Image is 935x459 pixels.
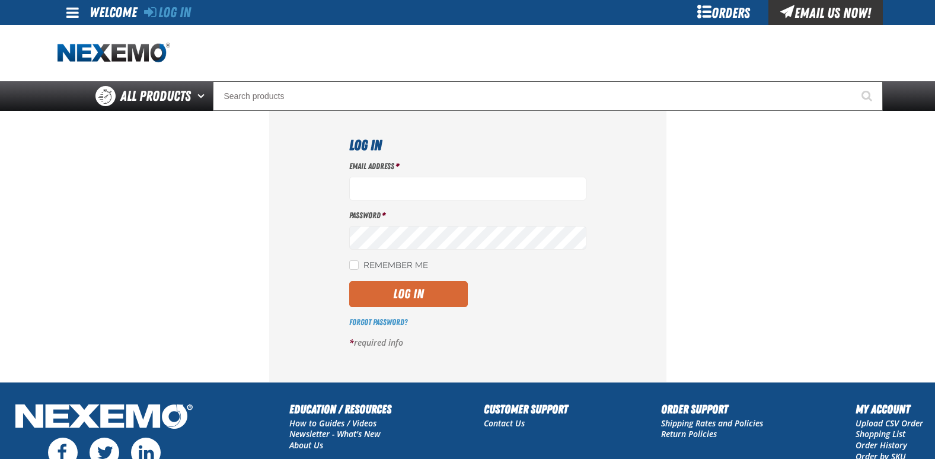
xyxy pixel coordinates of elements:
img: Nexemo Logo [12,400,196,435]
a: Forgot Password? [349,317,407,327]
a: Upload CSV Order [856,417,923,429]
a: Log In [144,4,191,21]
input: Search [213,81,883,111]
h2: Customer Support [484,400,568,418]
button: Start Searching [853,81,883,111]
input: Remember Me [349,260,359,270]
h2: Order Support [661,400,763,418]
h2: Education / Resources [289,400,391,418]
a: Order History [856,439,907,451]
a: Shipping Rates and Policies [661,417,763,429]
span: All Products [120,85,191,107]
button: Open All Products pages [193,81,213,111]
a: How to Guides / Videos [289,417,376,429]
label: Remember Me [349,260,428,272]
h1: Log In [349,135,586,156]
a: Contact Us [484,417,525,429]
label: Email Address [349,161,586,172]
label: Password [349,210,586,221]
a: Home [58,43,170,63]
p: required info [349,337,586,349]
img: Nexemo logo [58,43,170,63]
a: About Us [289,439,323,451]
a: Shopping List [856,428,905,439]
a: Newsletter - What's New [289,428,381,439]
a: Return Policies [661,428,717,439]
h2: My Account [856,400,923,418]
button: Log In [349,281,468,307]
